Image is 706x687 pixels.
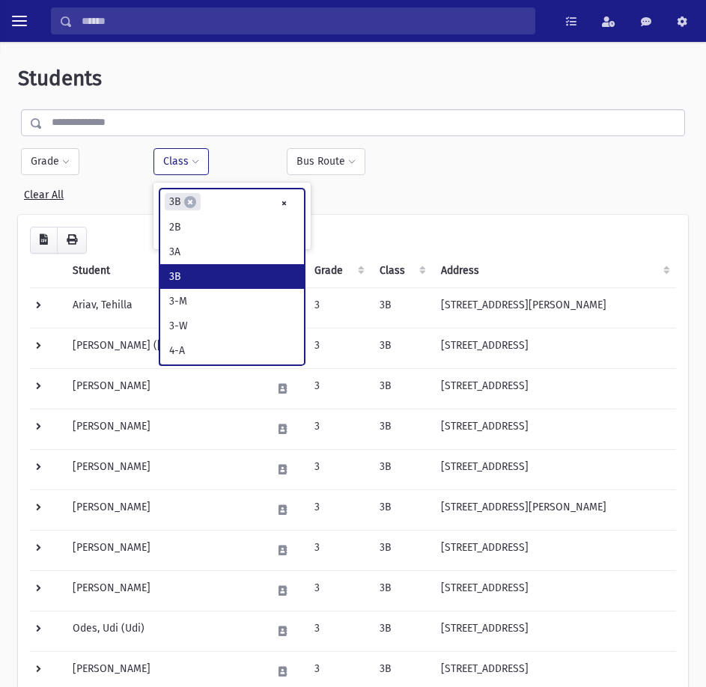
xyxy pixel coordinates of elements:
[305,368,370,409] td: 3
[432,489,676,530] td: [STREET_ADDRESS][PERSON_NAME]
[281,195,287,212] span: Remove all items
[57,227,87,254] button: Print
[432,328,676,368] td: [STREET_ADDRESS]
[160,264,304,289] li: 3B
[160,338,304,363] li: 4-A
[305,254,370,288] th: Grade: activate to sort column ascending
[305,570,370,611] td: 3
[305,287,370,328] td: 3
[371,409,432,449] td: 3B
[64,489,263,530] td: [PERSON_NAME]
[160,289,304,314] li: 3-M
[305,328,370,368] td: 3
[18,66,102,91] span: Students
[371,611,432,651] td: 3B
[64,368,263,409] td: [PERSON_NAME]
[160,239,304,264] li: 3A
[432,570,676,611] td: [STREET_ADDRESS]
[371,570,432,611] td: 3B
[371,287,432,328] td: 3B
[432,611,676,651] td: [STREET_ADDRESS]
[24,183,64,201] a: Clear All
[432,287,676,328] td: [STREET_ADDRESS][PERSON_NAME]
[305,611,370,651] td: 3
[64,328,263,368] td: [PERSON_NAME] ([PERSON_NAME])
[165,193,201,210] li: 3B
[184,196,196,208] span: ×
[64,287,263,328] td: Ariav, Tehilla
[371,328,432,368] td: 3B
[160,215,304,239] li: 2B
[160,314,304,338] li: 3-W
[153,148,209,175] button: Class
[305,530,370,570] td: 3
[371,530,432,570] td: 3B
[64,570,263,611] td: [PERSON_NAME]
[371,489,432,530] td: 3B
[64,611,263,651] td: Odes, Udi (Udi)
[432,530,676,570] td: [STREET_ADDRESS]
[64,254,263,288] th: Student: activate to sort column descending
[64,530,263,570] td: [PERSON_NAME]
[30,227,58,254] button: CSV
[371,449,432,489] td: 3B
[21,148,79,175] button: Grade
[160,363,304,388] li: 5-A
[305,409,370,449] td: 3
[305,489,370,530] td: 3
[432,254,676,288] th: Address: activate to sort column ascending
[73,7,535,34] input: Search
[64,449,263,489] td: [PERSON_NAME]
[287,148,365,175] button: Bus Route
[6,7,33,34] button: toggle menu
[305,449,370,489] td: 3
[371,254,432,288] th: Class: activate to sort column ascending
[432,409,676,449] td: [STREET_ADDRESS]
[64,409,263,449] td: [PERSON_NAME]
[371,368,432,409] td: 3B
[432,449,676,489] td: [STREET_ADDRESS]
[432,368,676,409] td: [STREET_ADDRESS]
